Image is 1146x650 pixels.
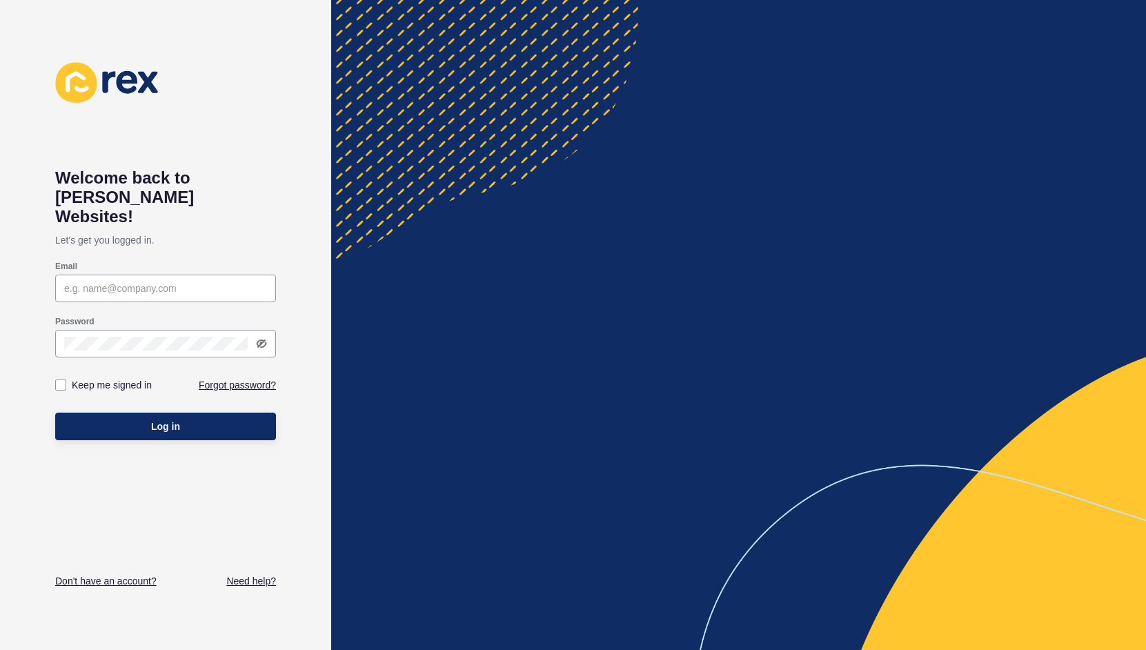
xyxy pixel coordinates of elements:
p: Let's get you logged in. [55,226,276,254]
a: Forgot password? [199,378,276,392]
label: Keep me signed in [72,378,152,392]
a: Need help? [226,574,276,588]
input: e.g. name@company.com [64,282,267,295]
label: Email [55,261,77,272]
span: Log in [151,420,180,433]
a: Don't have an account? [55,574,157,588]
button: Log in [55,413,276,440]
label: Password [55,316,95,327]
h1: Welcome back to [PERSON_NAME] Websites! [55,168,276,226]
